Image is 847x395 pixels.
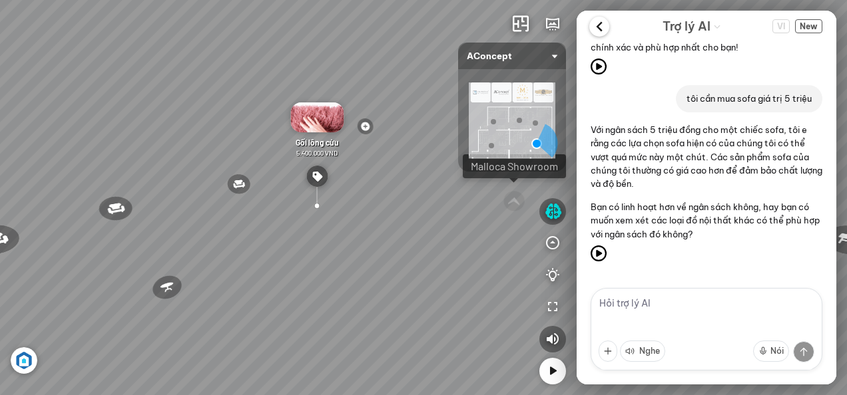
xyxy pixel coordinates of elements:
[795,19,822,33] span: New
[620,340,665,362] button: Nghe
[11,347,37,374] img: Artboard_6_4x_1_F4RHW9YJWHU.jpg
[795,19,822,33] button: New Chat
[467,43,557,69] span: AConcept
[772,19,790,33] button: Change language
[469,82,555,158] img: AConcept_CTMHTJT2R6E4.png
[687,92,812,105] p: tôi cần mua sofa giá trị 5 triệu
[753,340,789,362] button: Nói
[663,17,710,36] span: Trợ lý AI
[591,200,822,241] p: Bạn có linh hoạt hơn về ngân sách không, hay bạn có muốn xem xét các loại đồ nội thất khác có thể...
[296,149,338,157] span: 5.400.000 VND
[772,19,790,33] span: VI
[296,138,339,147] span: Gối lông cừu
[663,16,721,37] div: AI Guide options
[306,166,328,187] img: spot_LNLAEXXFMGU.png
[290,102,344,132] img: G_i_l_ng_c_u_NKCJHX26TCCD.gif
[591,123,822,191] p: Với ngân sách 5 triệu đồng cho một chiếc sofa, tôi e rằng các lựa chọn sofa hiện có của chúng tôi...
